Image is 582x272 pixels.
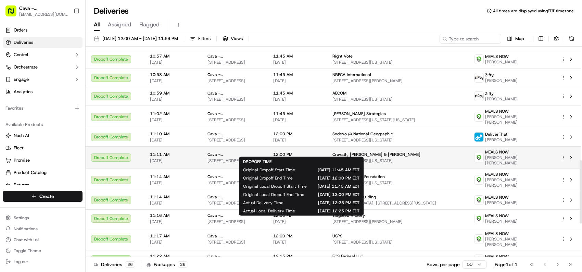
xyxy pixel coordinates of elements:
span: [PERSON_NAME] Strategies [332,111,386,116]
span: Map [515,36,524,42]
span: [STREET_ADDRESS][PERSON_NAME] [332,219,464,224]
span: [DATE] [150,180,197,186]
span: Assigned [108,21,131,29]
span: Zifty [485,72,494,78]
span: Cava - [GEOGRAPHIC_DATA] [207,254,262,259]
span: 11:02 AM [150,111,197,116]
span: Returns [14,182,29,188]
span: 11:17 AM [150,233,197,239]
span: [STREET_ADDRESS] [207,137,262,143]
button: Filters [187,34,214,44]
span: [DATE] 11:45 AM EDT [306,167,359,173]
span: 12:15 PM [273,254,321,259]
span: [EMAIL_ADDRESS][DOMAIN_NAME] [19,12,68,17]
span: [DATE] [150,219,197,224]
span: 11:14 AM [150,194,197,200]
span: Pylon [68,170,83,175]
span: Flagged [139,21,160,29]
span: AECOM [332,90,346,96]
div: Past conversations [7,89,46,94]
a: Returns [5,182,80,188]
button: [DATE] 12:00 AM - [DATE] 11:59 PM [91,34,181,44]
span: Cava - [GEOGRAPHIC_DATA] [207,174,262,180]
a: Powered byPylon [48,169,83,175]
span: 11:45 AM [273,72,321,77]
span: 12:00 PM [273,131,321,137]
span: MEALS NOW [485,172,509,177]
span: [STREET_ADDRESS] [207,117,262,123]
span: 12:00 PM [273,152,321,157]
button: Control [3,49,83,60]
a: Product Catalog [5,170,80,176]
span: [PERSON_NAME] [PERSON_NAME] [485,114,550,125]
div: 💻 [58,153,63,159]
div: 36 [125,261,135,268]
span: 10:59 AM [150,90,197,96]
div: 36 [178,261,188,268]
span: Cava - [GEOGRAPHIC_DATA] [207,194,262,200]
button: Toggle Theme [3,246,83,256]
span: Deliveries [14,39,33,46]
div: Deliveries [94,261,135,268]
span: DeliverThat [485,132,507,137]
img: profile_deliverthat_partner.png [475,133,483,141]
span: [STREET_ADDRESS] [207,60,262,65]
button: Fleet [3,143,83,153]
span: [PERSON_NAME] [PERSON_NAME] [485,155,550,166]
div: Start new chat [31,65,112,72]
span: Product Catalog [14,170,47,176]
span: [PERSON_NAME] [PERSON_NAME] [485,236,550,247]
span: Cava - [GEOGRAPHIC_DATA] [207,233,262,239]
span: 11:10 AM [150,131,197,137]
span: [DATE] [150,78,197,84]
span: 11:45 AM [273,90,321,96]
img: melas_now_logo.png [475,214,483,223]
span: [DATE] [150,200,197,206]
span: Orchestrate [14,64,38,70]
span: Filters [198,36,211,42]
span: 11:22 AM [150,254,197,259]
img: melas_now_logo.png [475,112,483,121]
span: Cava - [GEOGRAPHIC_DATA] [207,111,262,116]
span: Cava - [GEOGRAPHIC_DATA] [207,131,262,137]
span: Actual Delivery Time [243,200,283,206]
span: Zifty [485,91,494,96]
button: Orchestrate [3,62,83,73]
span: [STREET_ADDRESS][US_STATE] [332,137,464,143]
span: Original Local Dropoff Start Time [243,184,307,189]
img: Cava Alexandria [7,118,18,129]
span: [STREET_ADDRESS] [207,78,262,84]
img: melas_now_logo.png [475,175,483,184]
span: [STREET_ADDRESS][US_STATE] [332,97,464,102]
span: Klarizel Pensader [21,106,56,111]
button: Views [219,34,246,44]
span: [DATE] [60,124,74,130]
img: zifty-logo-trans-sq.png [475,92,483,101]
span: [STREET_ADDRESS][US_STATE] [332,180,464,186]
div: We're available if you need us! [31,72,94,77]
span: Views [231,36,243,42]
span: [PERSON_NAME] [485,59,518,65]
span: NRECA International [332,72,371,77]
span: Actual Local Delivery Time [243,208,295,214]
span: [PERSON_NAME] [PERSON_NAME] [485,177,550,188]
img: melas_now_logo.png [475,55,483,64]
button: Create [3,191,83,202]
span: API Documentation [65,153,110,160]
span: Cava - [GEOGRAPHIC_DATA] [207,72,262,77]
img: Nash [7,7,21,20]
img: 1724597045416-56b7ee45-8013-43a0-a6f9-03cb97ddad50 [14,65,27,77]
button: Cava - [GEOGRAPHIC_DATA] [19,5,68,12]
span: [DATE] [273,78,321,84]
button: Map [504,34,527,44]
a: 📗Knowledge Base [4,150,55,162]
span: [DATE] [273,239,321,245]
span: Cava - [GEOGRAPHIC_DATA] [207,213,262,218]
a: Orders [3,25,83,36]
span: 11:45 AM [273,53,321,59]
span: 10:58 AM [150,72,197,77]
span: [DATE] 12:25 PM EDT [306,208,359,214]
button: Returns [3,180,83,190]
img: zifty-logo-trans-sq.png [475,73,483,82]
